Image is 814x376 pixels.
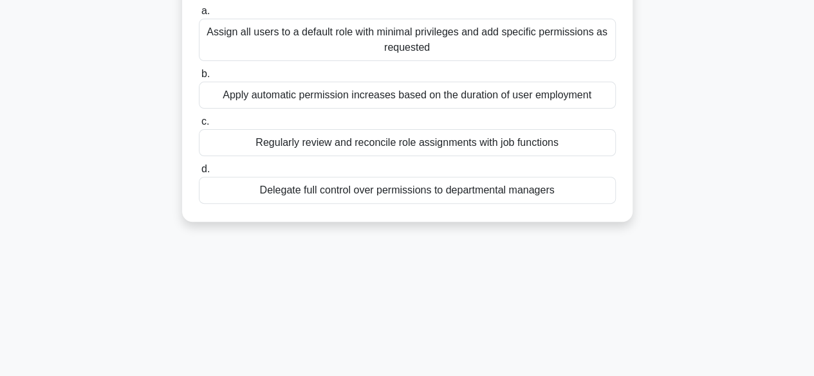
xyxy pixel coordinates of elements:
div: Delegate full control over permissions to departmental managers [199,177,616,204]
div: Apply automatic permission increases based on the duration of user employment [199,82,616,109]
span: a. [201,5,210,16]
div: Assign all users to a default role with minimal privileges and add specific permissions as requested [199,19,616,61]
span: d. [201,163,210,174]
span: c. [201,116,209,127]
div: Regularly review and reconcile role assignments with job functions [199,129,616,156]
span: b. [201,68,210,79]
